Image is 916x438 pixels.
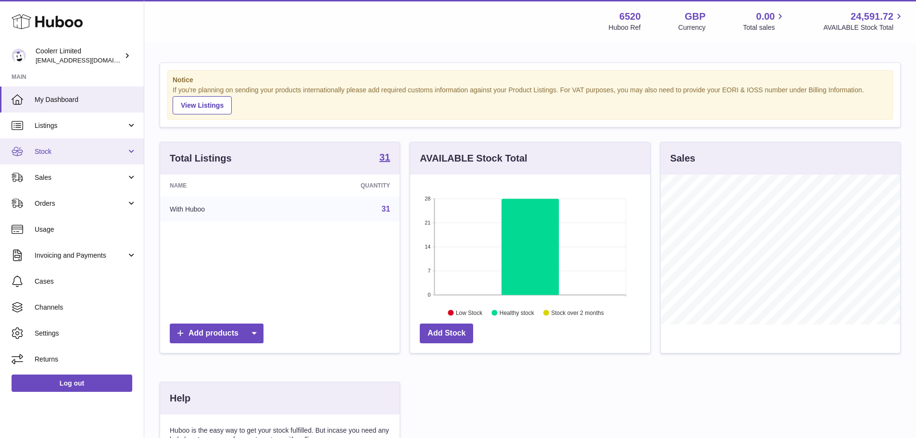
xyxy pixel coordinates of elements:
[428,292,431,298] text: 0
[552,309,604,316] text: Stock over 2 months
[170,152,232,165] h3: Total Listings
[35,173,126,182] span: Sales
[756,10,775,23] span: 0.00
[173,75,888,85] strong: Notice
[35,355,137,364] span: Returns
[35,199,126,208] span: Orders
[619,10,641,23] strong: 6520
[851,10,893,23] span: 24,591.72
[609,23,641,32] div: Huboo Ref
[35,329,137,338] span: Settings
[425,196,431,201] text: 28
[35,225,137,234] span: Usage
[35,121,126,130] span: Listings
[170,324,264,343] a: Add products
[379,152,390,164] a: 31
[36,56,141,64] span: [EMAIL_ADDRESS][DOMAIN_NAME]
[35,147,126,156] span: Stock
[287,175,400,197] th: Quantity
[670,152,695,165] h3: Sales
[379,152,390,162] strong: 31
[12,49,26,63] img: internalAdmin-6520@internal.huboo.com
[823,10,904,32] a: 24,591.72 AVAILABLE Stock Total
[743,10,786,32] a: 0.00 Total sales
[420,152,527,165] h3: AVAILABLE Stock Total
[428,268,431,274] text: 7
[743,23,786,32] span: Total sales
[425,220,431,225] text: 21
[420,324,473,343] a: Add Stock
[685,10,705,23] strong: GBP
[35,251,126,260] span: Invoicing and Payments
[678,23,706,32] div: Currency
[36,47,122,65] div: Coolerr Limited
[173,96,232,114] a: View Listings
[500,309,535,316] text: Healthy stock
[160,197,287,222] td: With Huboo
[382,205,390,213] a: 31
[173,86,888,114] div: If you're planning on sending your products internationally please add required customs informati...
[425,244,431,250] text: 14
[35,95,137,104] span: My Dashboard
[456,309,483,316] text: Low Stock
[12,375,132,392] a: Log out
[823,23,904,32] span: AVAILABLE Stock Total
[170,392,190,405] h3: Help
[35,277,137,286] span: Cases
[35,303,137,312] span: Channels
[160,175,287,197] th: Name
